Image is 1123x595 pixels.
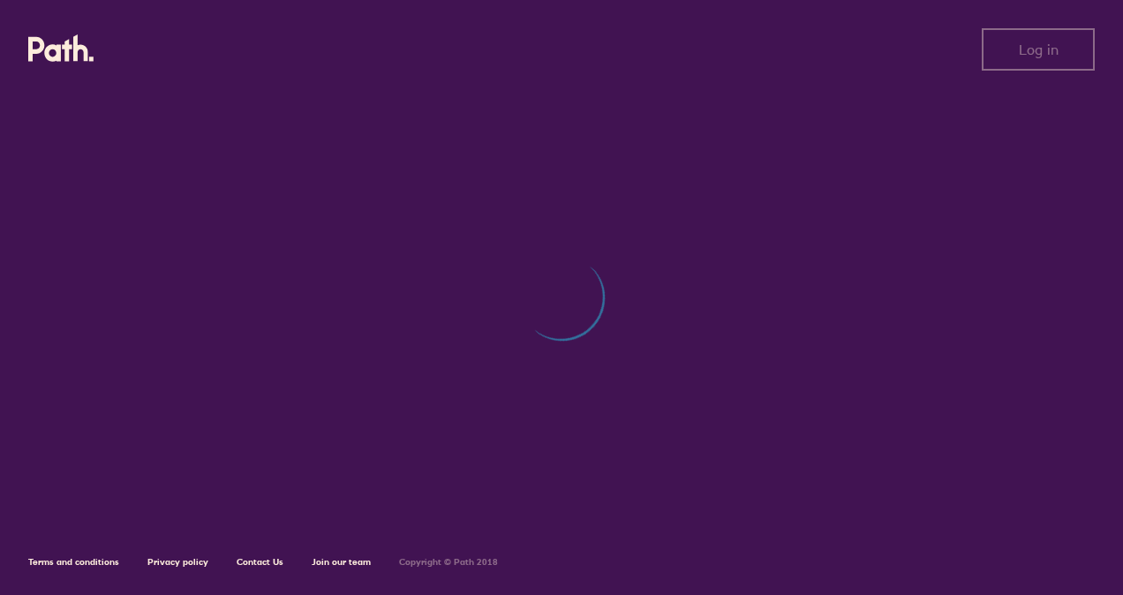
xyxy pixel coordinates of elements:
h6: Copyright © Path 2018 [399,557,498,568]
span: Log in [1019,41,1059,57]
a: Privacy policy [147,556,208,568]
a: Terms and conditions [28,556,119,568]
button: Log in [982,28,1095,71]
a: Contact Us [237,556,283,568]
a: Join our team [312,556,371,568]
